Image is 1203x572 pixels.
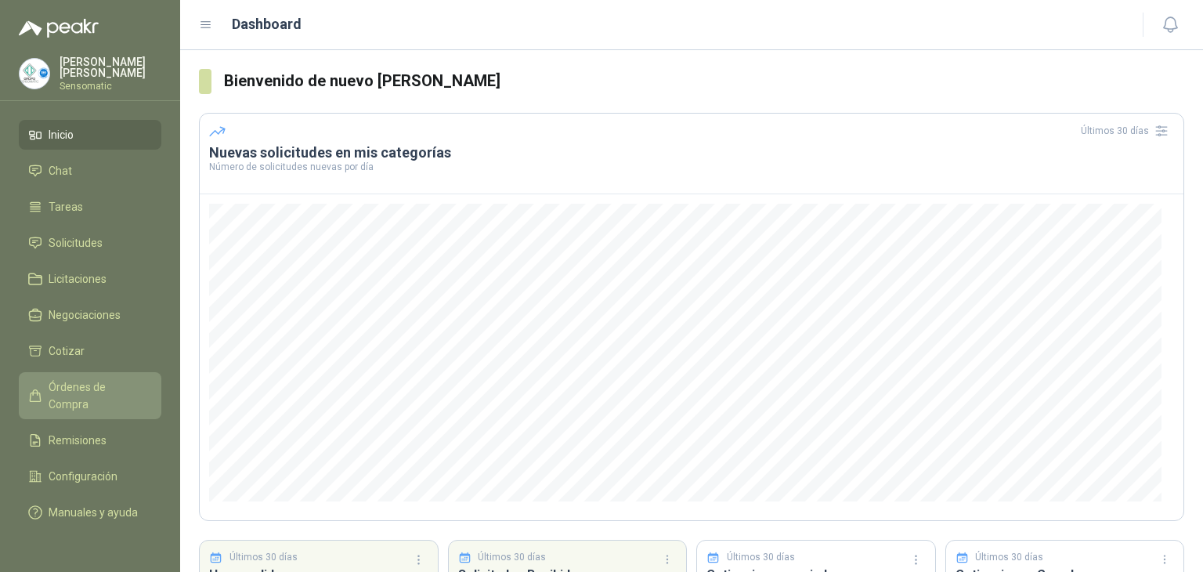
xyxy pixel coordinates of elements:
[49,198,83,215] span: Tareas
[19,425,161,455] a: Remisiones
[19,192,161,222] a: Tareas
[60,81,161,91] p: Sensomatic
[49,234,103,252] span: Solicitudes
[229,550,298,565] p: Últimos 30 días
[209,143,1174,162] h3: Nuevas solicitudes en mis categorías
[19,156,161,186] a: Chat
[224,69,1184,93] h3: Bienvenido de nuevo [PERSON_NAME]
[19,120,161,150] a: Inicio
[232,13,302,35] h1: Dashboard
[19,462,161,491] a: Configuración
[49,342,85,360] span: Cotizar
[975,550,1043,565] p: Últimos 30 días
[49,162,72,179] span: Chat
[478,550,546,565] p: Últimos 30 días
[20,59,49,89] img: Company Logo
[49,126,74,143] span: Inicio
[49,468,117,485] span: Configuración
[1081,118,1174,143] div: Últimos 30 días
[49,270,107,288] span: Licitaciones
[209,162,1174,172] p: Número de solicitudes nuevas por día
[60,56,161,78] p: [PERSON_NAME] [PERSON_NAME]
[19,300,161,330] a: Negociaciones
[19,372,161,419] a: Órdenes de Compra
[19,336,161,366] a: Cotizar
[19,264,161,294] a: Licitaciones
[19,498,161,527] a: Manuales y ayuda
[49,378,146,413] span: Órdenes de Compra
[49,432,107,449] span: Remisiones
[49,504,138,521] span: Manuales y ayuda
[727,550,795,565] p: Últimos 30 días
[19,228,161,258] a: Solicitudes
[49,306,121,324] span: Negociaciones
[19,19,99,38] img: Logo peakr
